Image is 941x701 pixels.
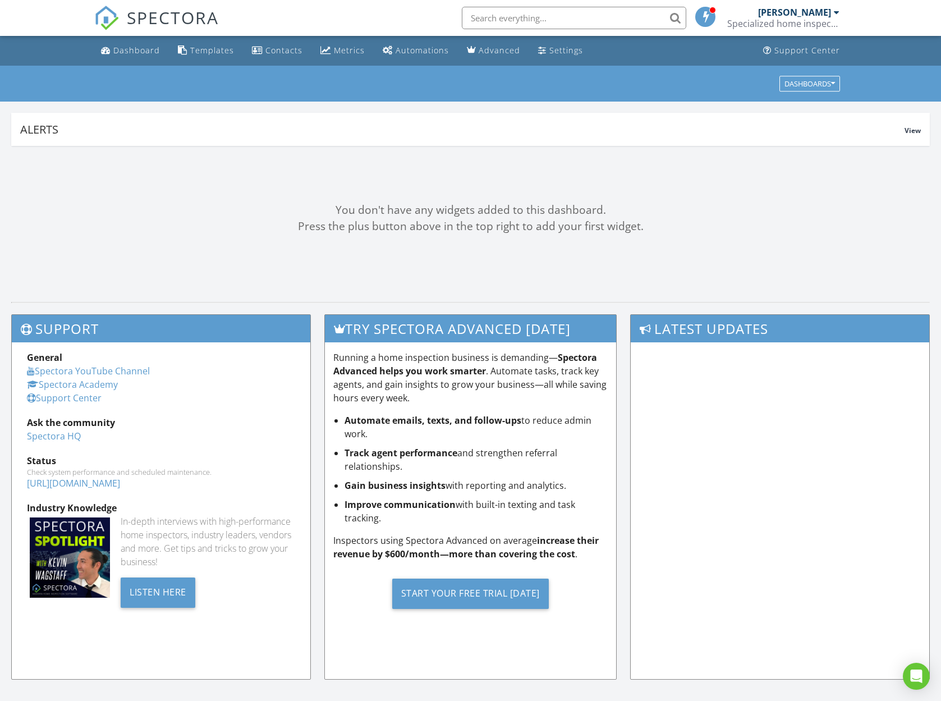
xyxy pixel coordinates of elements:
h3: Support [12,315,310,342]
li: to reduce admin work. [345,414,608,441]
strong: General [27,351,62,364]
strong: Track agent performance [345,447,457,459]
a: Dashboard [97,40,164,61]
li: with built-in texting and task tracking. [345,498,608,525]
div: Industry Knowledge [27,501,295,515]
div: Support Center [774,45,840,56]
div: Templates [190,45,234,56]
div: Dashboards [784,80,835,88]
a: Automations (Basic) [378,40,453,61]
p: Running a home inspection business is demanding— . Automate tasks, track key agents, and gain ins... [333,351,608,405]
input: Search everything... [462,7,686,29]
li: and strengthen referral relationships. [345,446,608,473]
a: Start Your Free Trial [DATE] [333,570,608,617]
div: Automations [396,45,449,56]
div: Start Your Free Trial [DATE] [392,579,549,609]
img: The Best Home Inspection Software - Spectora [94,6,119,30]
a: Spectora Academy [27,378,118,391]
button: Dashboards [779,76,840,91]
a: Support Center [27,392,102,404]
strong: increase their revenue by $600/month—more than covering the cost [333,534,599,560]
div: Listen Here [121,578,195,608]
div: [PERSON_NAME] [758,7,831,18]
div: Status [27,454,295,468]
div: Specialized home inspections [727,18,839,29]
a: [URL][DOMAIN_NAME] [27,477,120,489]
a: Settings [534,40,587,61]
a: Contacts [247,40,307,61]
p: Inspectors using Spectora Advanced on average . [333,534,608,561]
div: Metrics [334,45,365,56]
div: Contacts [265,45,302,56]
strong: Automate emails, texts, and follow-ups [345,414,521,427]
div: Dashboard [113,45,160,56]
div: In-depth interviews with high-performance home inspectors, industry leaders, vendors and more. Ge... [121,515,295,569]
li: with reporting and analytics. [345,479,608,492]
strong: Improve communication [345,498,456,511]
a: SPECTORA [94,15,219,39]
div: Open Intercom Messenger [903,663,930,690]
a: Spectora YouTube Channel [27,365,150,377]
div: Check system performance and scheduled maintenance. [27,468,295,477]
a: Advanced [462,40,525,61]
a: Listen Here [121,585,195,598]
span: SPECTORA [127,6,219,29]
img: Spectoraspolightmain [30,517,110,598]
div: You don't have any widgets added to this dashboard. [11,202,930,218]
div: Ask the community [27,416,295,429]
h3: Try spectora advanced [DATE] [325,315,617,342]
a: Metrics [316,40,369,61]
strong: Spectora Advanced helps you work smarter [333,351,597,377]
a: Templates [173,40,238,61]
div: Advanced [479,45,520,56]
h3: Latest Updates [631,315,929,342]
a: Spectora HQ [27,430,81,442]
strong: Gain business insights [345,479,446,492]
a: Support Center [759,40,844,61]
div: Alerts [20,122,905,137]
div: Settings [549,45,583,56]
span: View [905,126,921,135]
div: Press the plus button above in the top right to add your first widget. [11,218,930,235]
